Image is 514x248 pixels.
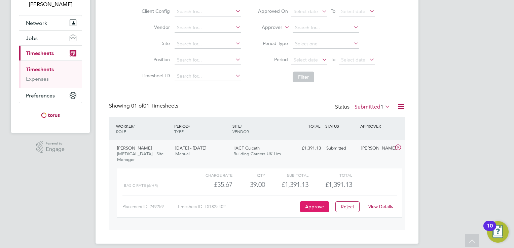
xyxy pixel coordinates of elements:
[232,179,265,190] div: 39.00
[359,143,394,154] div: [PERSON_NAME]
[308,123,320,129] span: TOTAL
[117,145,152,151] span: [PERSON_NAME]
[116,129,126,134] span: ROLE
[487,221,509,243] button: Open Resource Center, 10 new notifications
[189,179,232,190] div: £35.67
[140,73,170,79] label: Timesheet ID
[26,50,54,56] span: Timesheets
[175,55,241,65] input: Search for...
[380,104,383,110] span: 1
[177,201,298,212] div: Timesheet ID: TS1825402
[173,120,231,137] div: PERIOD
[487,226,493,235] div: 10
[175,7,241,16] input: Search for...
[26,66,54,73] a: Timesheets
[26,20,47,26] span: Network
[294,57,318,63] span: Select date
[341,8,365,14] span: Select date
[293,23,359,33] input: Search for...
[289,143,324,154] div: £1,391.13
[324,143,359,154] div: Submitted
[26,35,38,41] span: Jobs
[329,7,337,15] span: To
[335,102,392,112] div: Status
[174,129,184,134] span: TYPE
[140,8,170,14] label: Client Config
[341,57,365,63] span: Select date
[19,31,82,45] button: Jobs
[325,180,352,189] span: £1,391.13
[19,46,82,60] button: Timesheets
[258,56,288,63] label: Period
[133,123,135,129] span: /
[131,102,178,109] span: 01 Timesheets
[140,40,170,46] label: Site
[355,104,390,110] label: Submitted
[46,147,65,152] span: Engage
[324,120,359,132] div: STATUS
[232,129,249,134] span: VENDOR
[233,151,285,157] span: Building Careers UK Lim…
[300,201,329,212] button: Approve
[258,8,288,14] label: Approved On
[19,0,82,8] span: Tony Proctor
[131,102,143,109] span: 01 of
[114,120,173,137] div: WORKER
[175,72,241,81] input: Search for...
[265,179,308,190] div: £1,391.13
[294,8,318,14] span: Select date
[19,15,82,30] button: Network
[122,201,177,212] div: Placement ID: 249259
[36,141,65,154] a: Powered byEngage
[140,56,170,63] label: Position
[140,24,170,30] label: Vendor
[293,72,314,82] button: Filter
[359,120,394,132] div: APPROVER
[232,171,265,179] div: QTY
[231,120,289,137] div: SITE
[265,171,308,179] div: Sub Total
[329,55,337,64] span: To
[175,23,241,33] input: Search for...
[258,40,288,46] label: Period Type
[39,110,62,121] img: torus-logo-retina.png
[46,141,65,147] span: Powered by
[335,201,360,212] button: Reject
[19,60,82,88] div: Timesheets
[241,123,242,129] span: /
[175,39,241,49] input: Search for...
[368,204,393,209] a: View Details
[19,88,82,103] button: Preferences
[175,151,190,157] span: Manual
[124,183,158,188] span: Basic Rate (£/HR)
[175,145,206,151] span: [DATE] - [DATE]
[252,24,282,31] label: Approver
[189,123,190,129] span: /
[26,76,49,82] a: Expenses
[109,102,180,110] div: Showing
[233,145,260,151] span: IIACF Culceth
[26,92,55,99] span: Preferences
[308,171,352,179] div: Total
[117,151,163,162] span: [MEDICAL_DATA] - Site Manager
[19,110,82,121] a: Go to home page
[189,171,232,179] div: Charge rate
[293,39,359,49] input: Select one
